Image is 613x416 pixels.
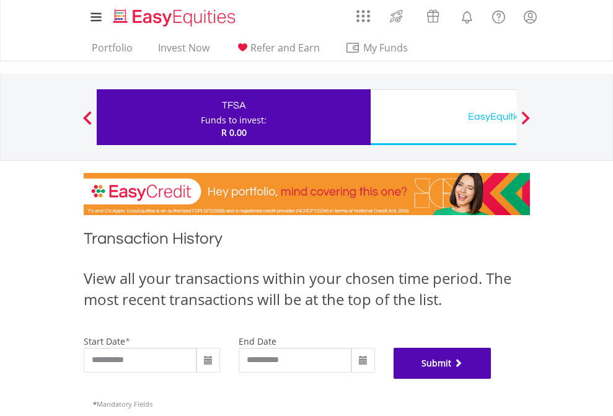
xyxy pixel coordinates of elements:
[87,42,138,61] a: Portfolio
[108,3,240,28] a: Home page
[451,3,483,28] a: Notifications
[250,41,320,55] span: Refer and Earn
[356,9,370,23] img: grid-menu-icon.svg
[111,7,240,28] img: EasyEquities_Logo.png
[514,3,546,30] a: My Profile
[84,173,530,215] img: EasyCredit Promotion Banner
[84,268,530,311] div: View all your transactions within your chosen time period. The most recent transactions will be a...
[153,42,214,61] a: Invest Now
[345,40,426,56] span: My Funds
[513,117,538,130] button: Next
[84,335,125,347] label: start date
[84,228,530,255] h1: Transaction History
[201,114,267,126] div: Funds to invest:
[93,399,152,409] span: Mandatory Fields
[415,3,451,26] a: Vouchers
[104,97,363,114] div: TFSA
[221,126,247,138] span: R 0.00
[423,6,443,26] img: vouchers-v2.svg
[386,6,407,26] img: thrive-v2.svg
[483,3,514,28] a: FAQ's and Support
[230,42,325,61] a: Refer and Earn
[239,335,276,347] label: end date
[394,348,492,379] button: Submit
[348,3,378,23] a: AppsGrid
[75,117,100,130] button: Previous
